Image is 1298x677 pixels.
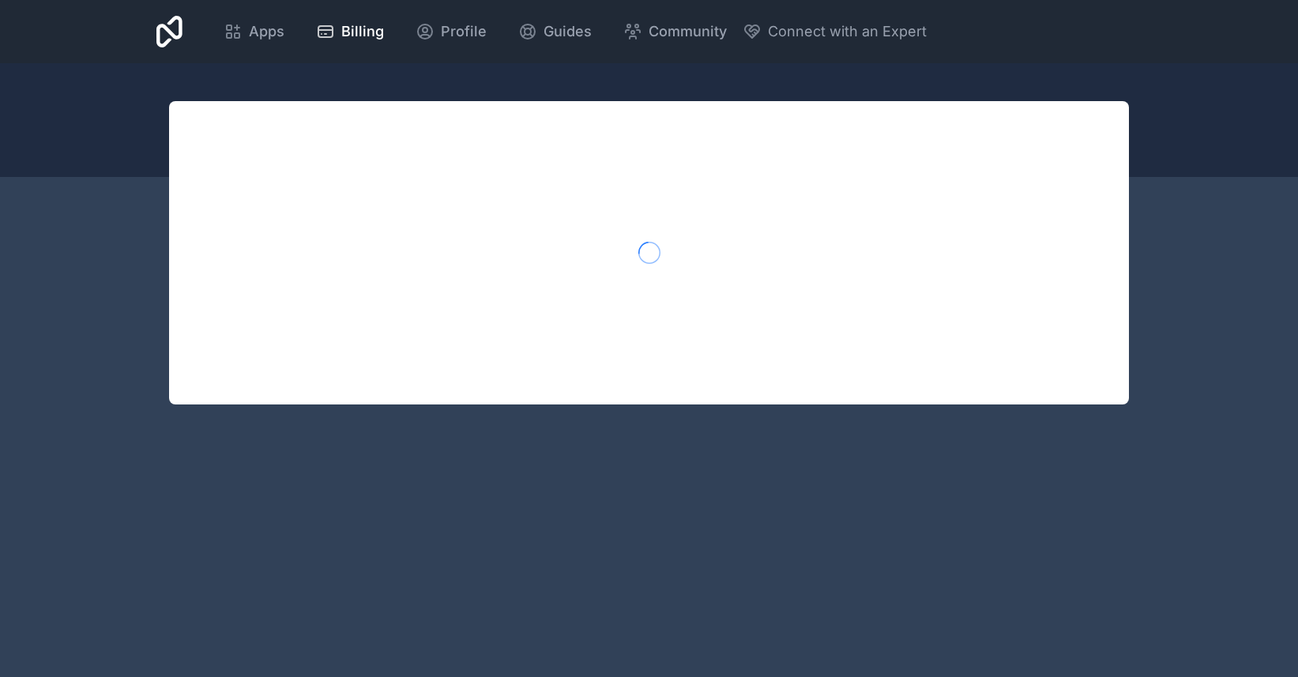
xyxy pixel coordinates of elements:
[303,14,397,49] a: Billing
[611,14,739,49] a: Community
[249,21,284,43] span: Apps
[441,21,487,43] span: Profile
[211,14,297,49] a: Apps
[768,21,927,43] span: Connect with an Expert
[743,21,927,43] button: Connect with an Expert
[649,21,727,43] span: Community
[341,21,384,43] span: Billing
[544,21,592,43] span: Guides
[506,14,604,49] a: Guides
[403,14,499,49] a: Profile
